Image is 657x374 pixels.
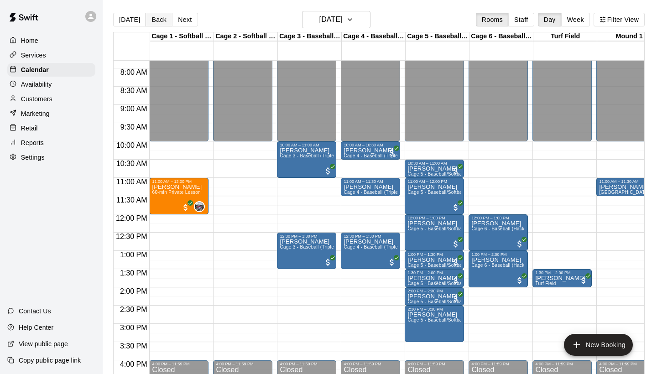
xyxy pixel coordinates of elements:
button: add [564,334,633,356]
span: 8:30 AM [118,87,150,94]
div: 4:00 PM – 11:59 PM [152,362,206,366]
span: Cage 5 - Baseball/Softball (Triple Play - HitTrax) [407,171,512,177]
span: Cage 3 - Baseball (Triple Play) [280,153,346,158]
a: Availability [7,78,95,91]
span: Cage 6 - Baseball (Hack Attack Hand-fed Machine) [471,263,582,268]
a: Marketing [7,107,95,120]
p: Services [21,51,46,60]
p: Availability [21,80,52,89]
span: 1:30 PM [118,269,150,277]
span: All customers have paid [515,276,524,285]
span: All customers have paid [451,294,460,303]
div: 10:30 AM – 11:00 AM [407,161,461,166]
div: 11:00 AM – 11:30 AM [599,179,653,184]
span: Cage 5 - Baseball/Softball (Triple Play - HitTrax) [407,263,512,268]
span: All customers have paid [387,258,396,267]
span: Jacob Reyes [198,201,205,212]
span: Cage 5 - Baseball/Softball (Triple Play - HitTrax) [407,317,512,322]
p: Help Center [19,323,53,332]
a: Calendar [7,63,95,77]
span: All customers have paid [181,203,190,212]
span: 9:00 AM [118,105,150,113]
div: 1:00 PM – 1:30 PM [407,252,461,257]
a: Settings [7,151,95,164]
p: Home [21,36,38,45]
div: 11:00 AM – 11:30 AM: mike ho [341,178,400,196]
span: 3:30 PM [118,342,150,350]
span: 4:00 PM [118,360,150,368]
span: Turf Field [535,281,556,286]
div: 4:00 PM – 11:59 PM [407,362,461,366]
span: 12:30 PM [114,233,149,240]
div: 1:30 PM – 2:00 PM: jaye baham [405,269,464,287]
span: Cage 3 - Baseball (Triple Play) [280,244,346,249]
span: Cage 5 - Baseball/Softball (Triple Play - HitTrax) [407,281,512,286]
div: 1:00 PM – 1:30 PM: jaye baham [405,251,464,269]
span: 11:00 AM [114,178,150,186]
div: 12:30 PM – 1:30 PM: William Rojas [341,233,400,269]
div: Cage 6 - Baseball (Hack Attack Hand-fed Machine) [469,32,533,41]
div: 12:00 PM – 1:00 PM: Mitch Powers [469,214,528,251]
div: 12:30 PM – 1:30 PM [344,234,397,239]
span: 2:30 PM [118,306,150,313]
div: Cage 2 - Softball (Triple Play) [214,32,278,41]
div: 12:30 PM – 1:30 PM [280,234,334,239]
div: Reports [7,136,95,150]
div: 4:00 PM – 11:59 PM [471,362,525,366]
div: 11:00 AM – 12:00 PM: Christina Weiss [405,178,464,214]
span: All customers have paid [515,239,524,249]
span: [GEOGRAPHIC_DATA] [599,190,649,195]
div: 2:30 PM – 3:30 PM: Jay [405,306,464,342]
div: 11:00 AM – 11:30 AM: Beau Johnson [596,178,656,196]
button: Staff [508,13,534,26]
a: Services [7,48,95,62]
div: 10:30 AM – 11:00 AM: Mike Ho [405,160,464,178]
div: 4:00 PM – 11:59 PM [344,362,397,366]
p: Customers [21,94,52,104]
p: Marketing [21,109,50,118]
div: 12:00 PM – 1:00 PM: Christina Weiss [405,214,464,251]
p: View public page [19,339,68,348]
span: All customers have paid [579,276,588,285]
span: 10:30 AM [114,160,150,167]
p: Calendar [21,65,49,74]
div: 1:00 PM – 2:00 PM [471,252,525,257]
span: All customers have paid [387,148,396,157]
div: 10:00 AM – 11:00 AM [280,143,334,147]
a: Customers [7,92,95,106]
div: 1:30 PM – 2:00 PM: Mendez [532,269,592,287]
div: 1:30 PM – 2:00 PM [535,270,589,275]
img: Jacob Reyes [195,202,204,211]
p: Retail [21,124,38,133]
span: 11:30 AM [114,196,150,204]
div: 4:00 PM – 11:59 PM [599,362,653,366]
span: All customers have paid [451,203,460,212]
div: 4:00 PM – 11:59 PM [280,362,334,366]
div: 12:00 PM – 1:00 PM [407,216,461,220]
button: Next [172,13,198,26]
span: All customers have paid [451,258,460,267]
span: 12:00 PM [114,214,149,222]
div: 2:30 PM – 3:30 PM [407,307,461,312]
span: All customers have paid [451,239,460,249]
div: Turf Field [533,32,597,41]
div: 11:00 AM – 12:00 PM [407,179,461,184]
p: Contact Us [19,306,51,316]
button: [DATE] [113,13,146,26]
span: 10:00 AM [114,141,150,149]
div: 1:00 PM – 2:00 PM: Mitch Powers [469,251,528,287]
span: 60-min Private Lesson [152,190,201,195]
button: Back [146,13,172,26]
p: Reports [21,138,44,147]
span: Cage 4 - Baseball (Triple play) [344,190,410,195]
div: Cage 1 - Softball (Hack Attack) [150,32,214,41]
div: 11:00 AM – 12:00 PM [152,179,206,184]
div: 12:00 PM – 1:00 PM [471,216,525,220]
span: Cage 5 - Baseball/Softball (Triple Play - HitTrax) [407,299,512,304]
span: 9:30 AM [118,123,150,131]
